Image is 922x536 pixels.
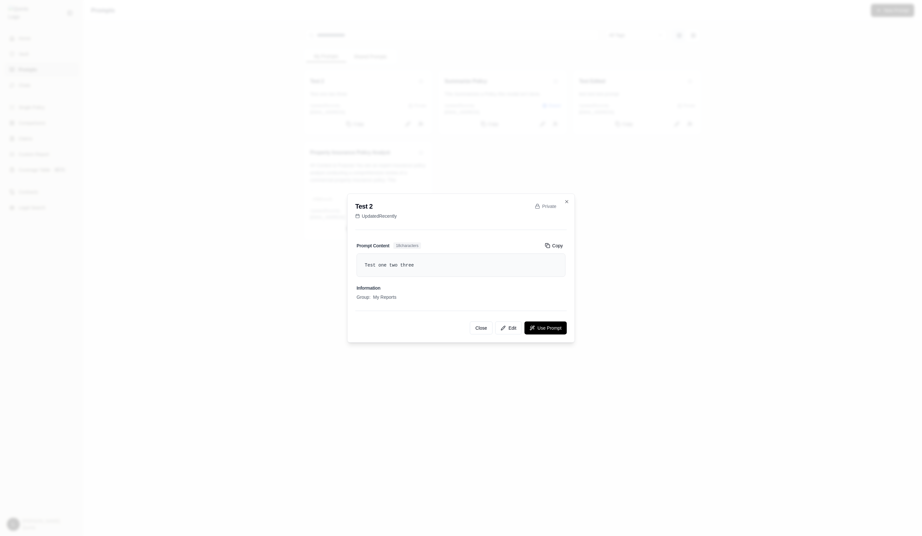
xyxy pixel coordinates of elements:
span: Private [542,203,556,209]
button: Copy [542,240,565,251]
h3: Prompt Content [357,242,389,249]
button: Edit [495,322,522,335]
button: Use Prompt [524,322,567,335]
span: Updated Recently [362,213,397,219]
pre: Test one two three [365,261,557,269]
span: Group: [357,294,371,300]
h3: Information [357,285,565,291]
h2: Test 2 [355,201,535,211]
button: Close [470,322,493,335]
span: my reports [373,294,397,300]
span: 18 characters [393,242,421,249]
